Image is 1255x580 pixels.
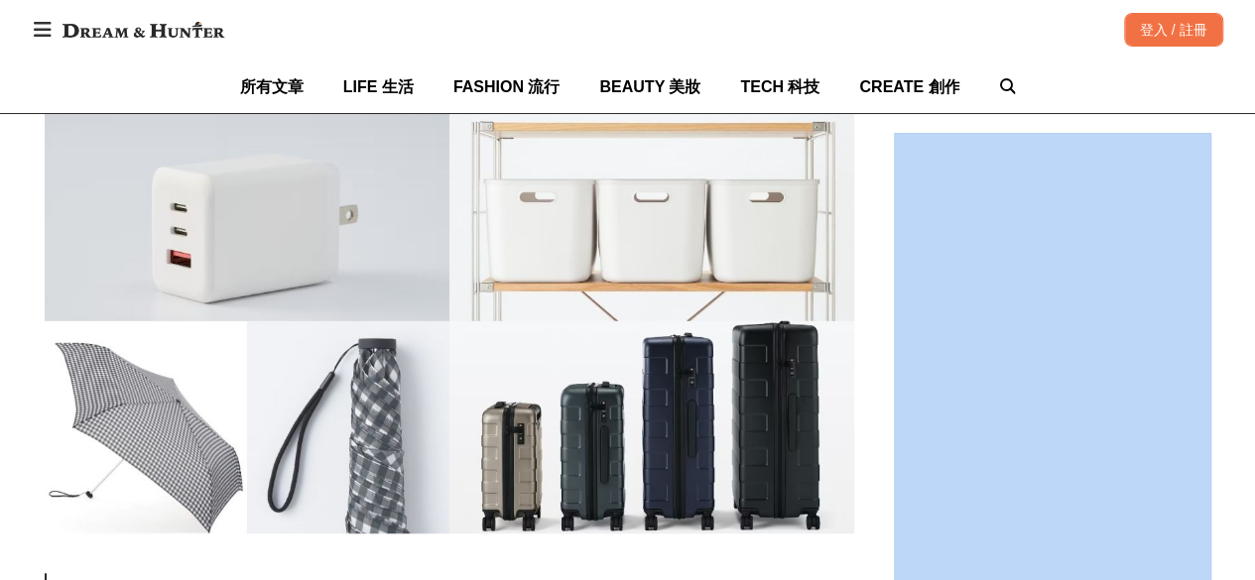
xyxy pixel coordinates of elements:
[240,60,304,113] a: 所有文章
[859,78,959,95] span: CREATE 創作
[740,78,819,95] span: TECH 科技
[453,60,561,113] a: FASHION 流行
[1124,13,1223,47] div: 登入 / 註冊
[859,60,959,113] a: CREATE 創作
[453,78,561,95] span: FASHION 流行
[240,78,304,95] span: 所有文章
[740,60,819,113] a: TECH 科技
[53,12,234,48] img: Dream & Hunter
[343,78,414,95] span: LIFE 生活
[343,60,414,113] a: LIFE 生活
[599,60,700,113] a: BEAUTY 美妝
[45,108,854,532] img: 日本人都在買這幾樣！「無印良品」必買推薦TOP5：收納、3C、行李箱…好用回購率最高品項盤點
[599,78,700,95] span: BEAUTY 美妝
